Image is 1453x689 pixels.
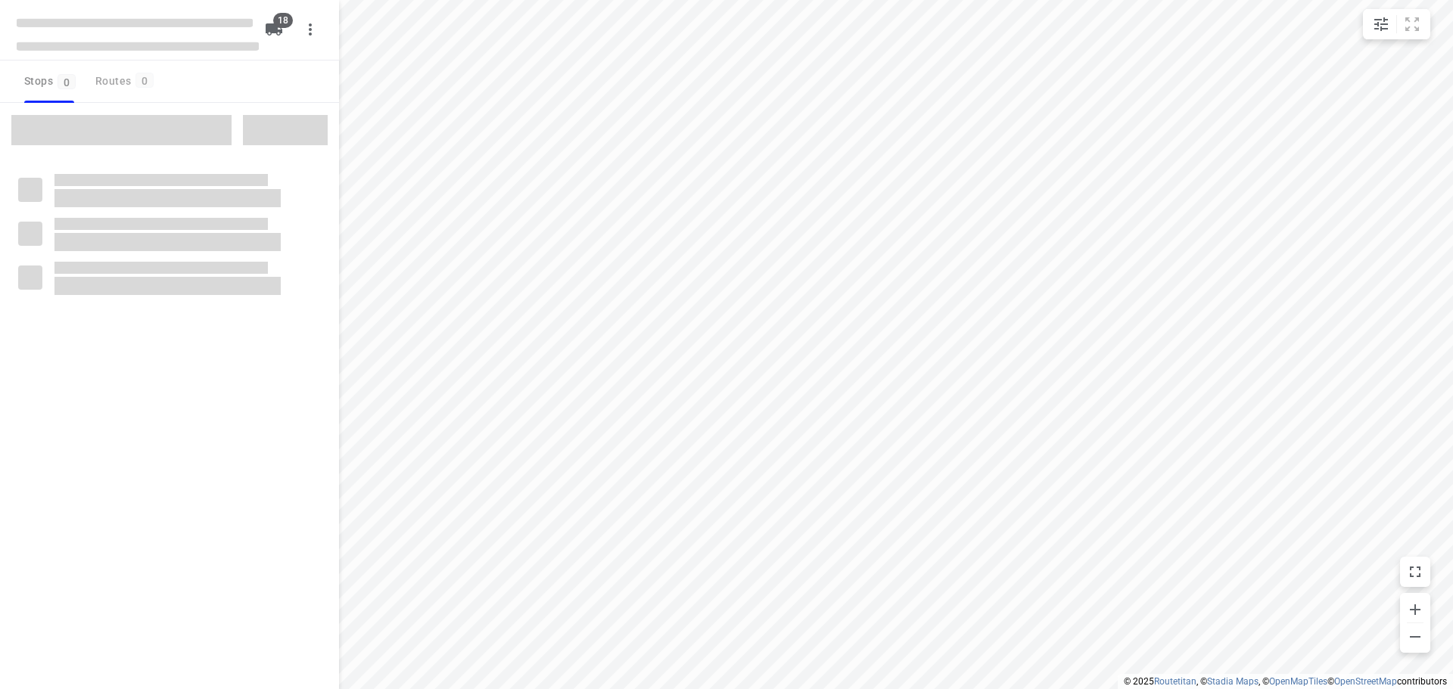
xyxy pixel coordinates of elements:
[1124,676,1447,687] li: © 2025 , © , © © contributors
[1154,676,1196,687] a: Routetitan
[1363,9,1430,39] div: small contained button group
[1269,676,1327,687] a: OpenMapTiles
[1366,9,1396,39] button: Map settings
[1207,676,1259,687] a: Stadia Maps
[1334,676,1397,687] a: OpenStreetMap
